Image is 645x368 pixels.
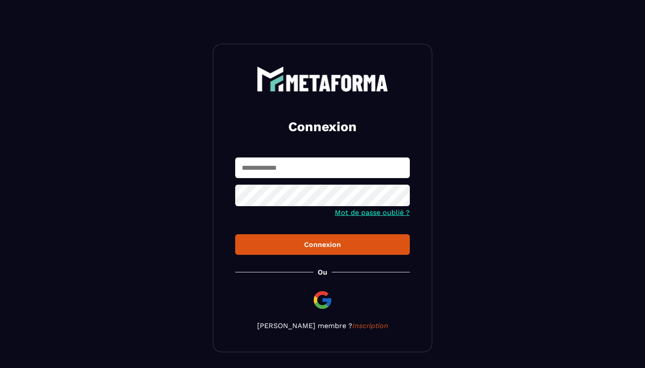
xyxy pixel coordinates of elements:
a: logo [235,66,410,92]
a: Mot de passe oublié ? [335,208,410,217]
img: logo [257,66,388,92]
a: Inscription [352,322,388,330]
div: Connexion [242,240,403,249]
p: [PERSON_NAME] membre ? [235,322,410,330]
button: Connexion [235,234,410,255]
h2: Connexion [246,118,399,136]
p: Ou [318,268,327,276]
img: google [312,289,333,311]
